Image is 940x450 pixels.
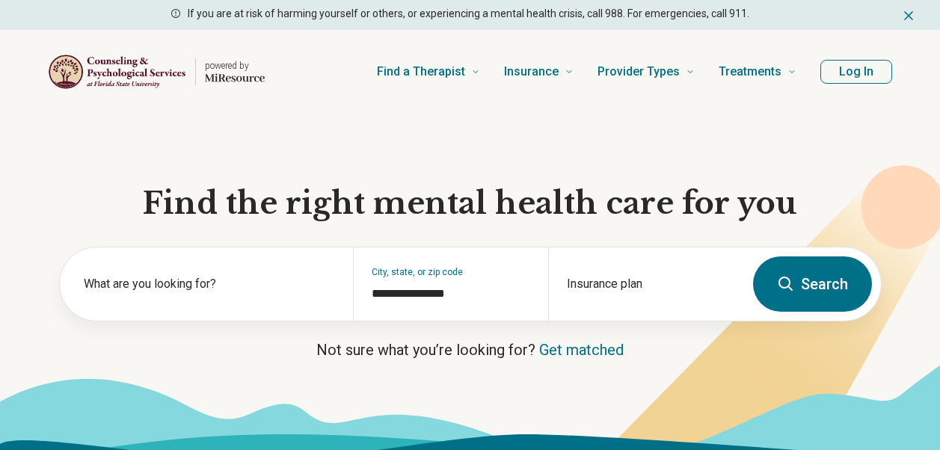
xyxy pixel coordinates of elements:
span: Insurance [504,61,559,82]
p: powered by [205,60,265,72]
button: Log In [820,60,892,84]
button: Dismiss [901,6,916,24]
span: Provider Types [598,61,680,82]
label: What are you looking for? [84,275,335,293]
h1: Find the right mental health care for you [59,184,882,223]
span: Find a Therapist [377,61,465,82]
a: Find a Therapist [377,42,480,102]
p: Not sure what you’re looking for? [59,339,882,360]
a: Home page [48,48,265,96]
a: Get matched [539,341,624,359]
a: Treatments [719,42,796,102]
span: Treatments [719,61,781,82]
a: Insurance [504,42,574,102]
p: If you are at risk of harming yourself or others, or experiencing a mental health crisis, call 98... [188,6,749,22]
button: Search [753,256,872,312]
a: Provider Types [598,42,695,102]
